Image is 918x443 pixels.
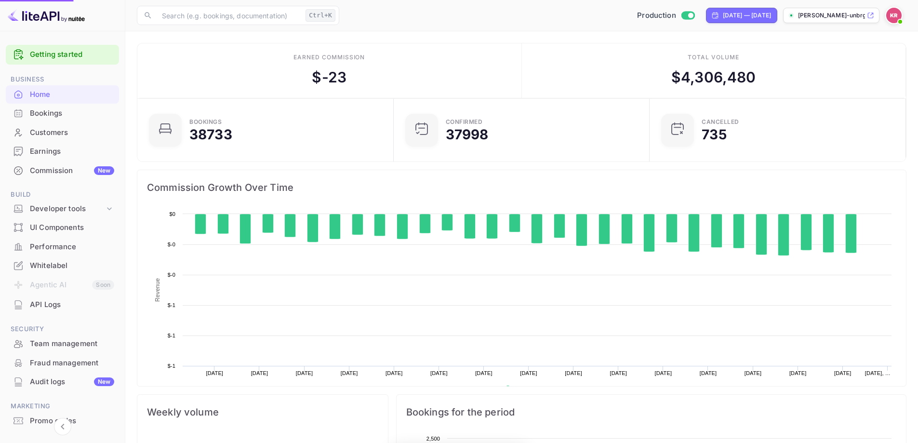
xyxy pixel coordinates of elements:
div: Promo codes [6,412,119,430]
div: API Logs [30,299,114,310]
span: Bookings for the period [406,404,896,420]
div: CommissionNew [6,161,119,180]
img: Kobus Roux [886,8,902,23]
a: Bookings [6,104,119,122]
div: Home [30,89,114,100]
div: Home [6,85,119,104]
text: $-1 [168,333,175,338]
text: [DATE] [700,370,717,376]
a: Audit logsNew [6,373,119,390]
div: Bookings [6,104,119,123]
text: [DATE] [206,370,224,376]
div: Confirmed [446,119,483,125]
text: $0 [169,211,175,217]
img: LiteAPI logo [8,8,85,23]
text: $-0 [168,242,175,247]
span: Build [6,189,119,200]
div: Fraud management [30,358,114,369]
a: Fraud management [6,354,119,372]
text: [DATE] [341,370,358,376]
text: [DATE] [745,370,762,376]
div: Customers [6,123,119,142]
div: Performance [6,238,119,256]
div: 735 [702,128,726,141]
text: Revenue [154,278,161,302]
div: Earnings [30,146,114,157]
div: Earnings [6,142,119,161]
text: [DATE] [789,370,807,376]
div: $ 4,306,480 [671,67,756,88]
div: Fraud management [6,354,119,373]
div: New [94,377,114,386]
div: Whitelabel [30,260,114,271]
div: Team management [6,335,119,353]
text: $-1 [168,363,175,369]
text: [DATE] [475,370,492,376]
a: Team management [6,335,119,352]
text: $-0 [168,272,175,278]
text: [DATE] [296,370,313,376]
div: Total volume [688,53,739,62]
a: Customers [6,123,119,141]
div: Audit logs [30,376,114,388]
text: [DATE] [565,370,582,376]
a: UI Components [6,218,119,236]
text: [DATE] [430,370,448,376]
div: UI Components [6,218,119,237]
div: CANCELLED [702,119,739,125]
text: [DATE] [386,370,403,376]
div: Promo codes [30,416,114,427]
div: Performance [30,242,114,253]
span: Weekly volume [147,404,378,420]
div: 38733 [189,128,232,141]
div: Bookings [189,119,222,125]
div: $ -23 [312,67,346,88]
button: Collapse navigation [54,418,71,435]
div: UI Components [30,222,114,233]
div: Whitelabel [6,256,119,275]
span: Marketing [6,401,119,412]
text: 2,500 [426,436,439,442]
a: Getting started [30,49,114,60]
div: Switch to Sandbox mode [633,10,698,21]
a: API Logs [6,295,119,313]
span: Production [637,10,676,21]
a: Earnings [6,142,119,160]
div: Audit logsNew [6,373,119,391]
a: Home [6,85,119,103]
text: Revenue [514,386,539,392]
text: [DATE] [610,370,627,376]
input: Search (e.g. bookings, documentation) [156,6,302,25]
p: [PERSON_NAME]-unbrg.[PERSON_NAME]... [798,11,865,20]
div: 37998 [446,128,489,141]
div: API Logs [6,295,119,314]
text: [DATE], … [865,370,891,376]
div: Team management [30,338,114,349]
div: [DATE] — [DATE] [723,11,771,20]
div: Developer tools [6,201,119,217]
span: Commission Growth Over Time [147,180,896,195]
text: [DATE] [655,370,672,376]
div: Ctrl+K [306,9,335,22]
div: Bookings [30,108,114,119]
div: Getting started [6,45,119,65]
text: [DATE] [520,370,537,376]
text: $-1 [168,302,175,308]
div: Customers [30,127,114,138]
div: New [94,166,114,175]
div: Earned commission [293,53,365,62]
span: Business [6,74,119,85]
div: Commission [30,165,114,176]
span: Security [6,324,119,335]
text: [DATE] [834,370,851,376]
div: Developer tools [30,203,105,215]
text: [DATE] [251,370,268,376]
a: Promo codes [6,412,119,430]
a: Whitelabel [6,256,119,274]
a: CommissionNew [6,161,119,179]
a: Performance [6,238,119,255]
